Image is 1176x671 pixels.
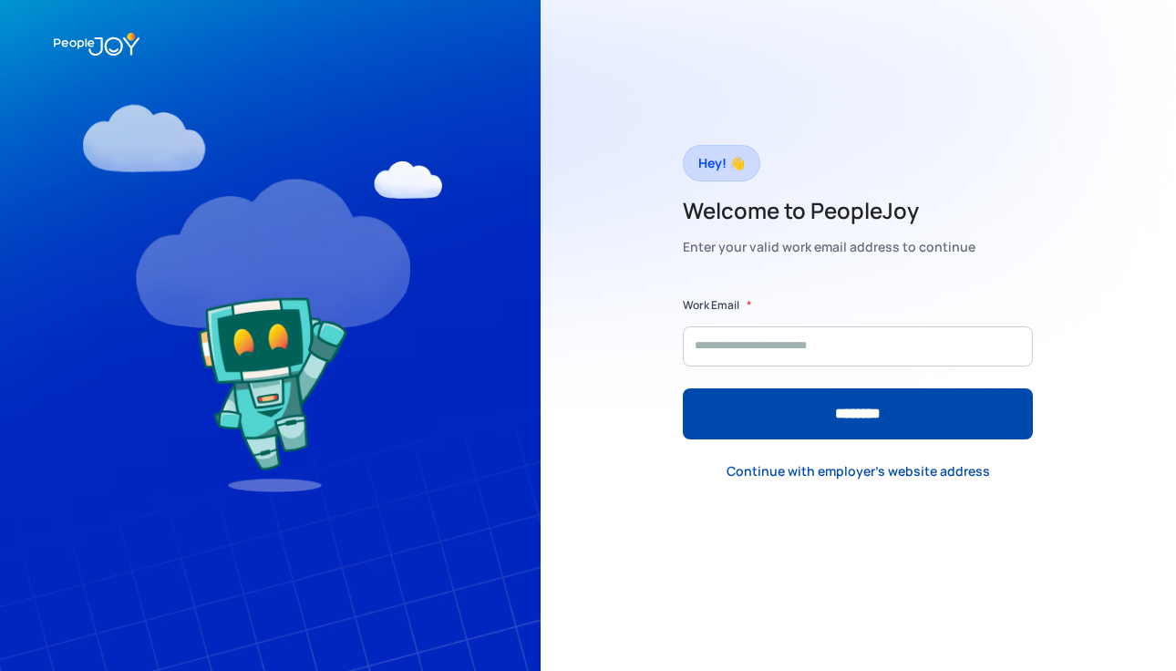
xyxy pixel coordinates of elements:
form: Form [683,296,1033,439]
div: Continue with employer's website address [727,462,990,480]
div: Hey! 👋 [698,150,745,176]
h2: Welcome to PeopleJoy [683,196,975,225]
div: Enter your valid work email address to continue [683,234,975,260]
a: Continue with employer's website address [712,453,1005,490]
label: Work Email [683,296,739,315]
